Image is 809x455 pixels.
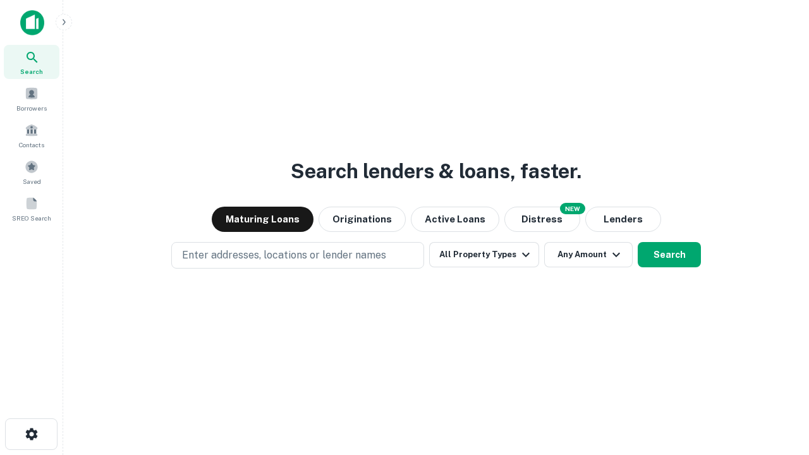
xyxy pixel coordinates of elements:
[20,66,43,76] span: Search
[560,203,585,214] div: NEW
[212,207,313,232] button: Maturing Loans
[585,207,661,232] button: Lenders
[16,103,47,113] span: Borrowers
[4,118,59,152] a: Contacts
[746,354,809,415] iframe: Chat Widget
[504,207,580,232] button: Search distressed loans with lien and other non-mortgage details.
[4,82,59,116] a: Borrowers
[171,242,424,269] button: Enter addresses, locations or lender names
[23,176,41,186] span: Saved
[429,242,539,267] button: All Property Types
[291,156,581,186] h3: Search lenders & loans, faster.
[4,191,59,226] a: SREO Search
[4,155,59,189] a: Saved
[19,140,44,150] span: Contacts
[544,242,633,267] button: Any Amount
[20,10,44,35] img: capitalize-icon.png
[319,207,406,232] button: Originations
[638,242,701,267] button: Search
[4,45,59,79] a: Search
[12,213,51,223] span: SREO Search
[411,207,499,232] button: Active Loans
[182,248,386,263] p: Enter addresses, locations or lender names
